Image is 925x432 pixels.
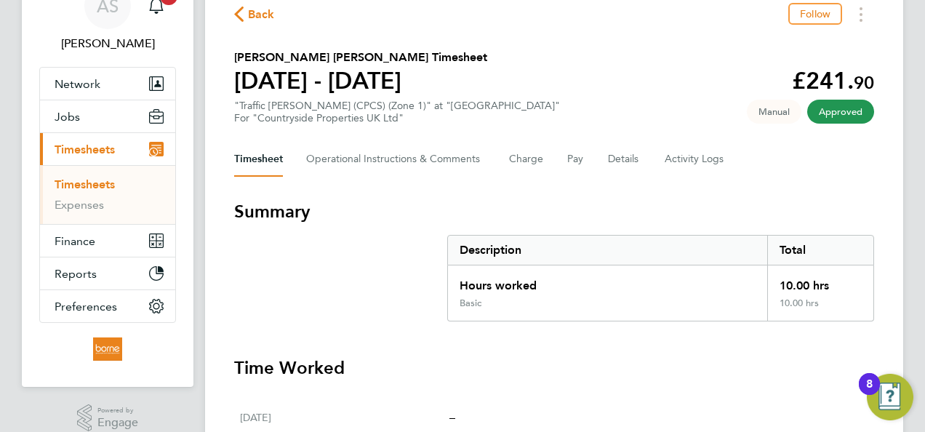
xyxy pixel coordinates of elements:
a: Go to home page [39,337,176,361]
div: For "Countryside Properties UK Ltd" [234,112,560,124]
h3: Summary [234,200,874,223]
span: Jobs [55,110,80,124]
h1: [DATE] - [DATE] [234,66,487,95]
button: Finance [40,225,175,257]
span: Preferences [55,300,117,313]
div: Description [448,236,767,265]
div: 10.00 hrs [767,297,873,321]
span: Finance [55,234,95,248]
span: Powered by [97,404,138,417]
a: Expenses [55,198,104,212]
img: borneltd-logo-retina.png [93,337,121,361]
div: 10.00 hrs [767,265,873,297]
button: Charge [509,142,544,177]
button: Details [608,142,641,177]
button: Network [40,68,175,100]
button: Activity Logs [665,142,726,177]
div: Hours worked [448,265,767,297]
div: [DATE] [240,409,449,426]
span: Engage [97,417,138,429]
div: Basic [460,297,481,309]
span: This timesheet has been approved. [807,100,874,124]
div: Timesheets [40,165,175,224]
div: 8 [866,384,873,403]
div: Total [767,236,873,265]
span: This timesheet was manually created. [747,100,801,124]
button: Operational Instructions & Comments [306,142,486,177]
a: Powered byEngage [77,404,139,432]
span: Back [248,6,275,23]
h3: Time Worked [234,356,874,380]
span: Network [55,77,100,91]
button: Follow [788,3,842,25]
app-decimal: £241. [792,67,874,95]
div: "Traffic [PERSON_NAME] (CPCS) (Zone 1)" at "[GEOGRAPHIC_DATA]" [234,100,560,124]
span: Andrew Stevensen [39,35,176,52]
button: Preferences [40,290,175,322]
span: Reports [55,267,97,281]
button: Timesheets Menu [848,3,874,25]
h2: [PERSON_NAME] [PERSON_NAME] Timesheet [234,49,487,66]
button: Timesheets [40,133,175,165]
button: Pay [567,142,585,177]
a: Timesheets [55,177,115,191]
span: Follow [800,7,830,20]
button: Open Resource Center, 8 new notifications [867,374,913,420]
span: 90 [854,72,874,93]
button: Reports [40,257,175,289]
button: Timesheet [234,142,283,177]
button: Jobs [40,100,175,132]
span: Timesheets [55,143,115,156]
span: – [449,410,455,424]
div: Summary [447,235,874,321]
button: Back [234,5,275,23]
